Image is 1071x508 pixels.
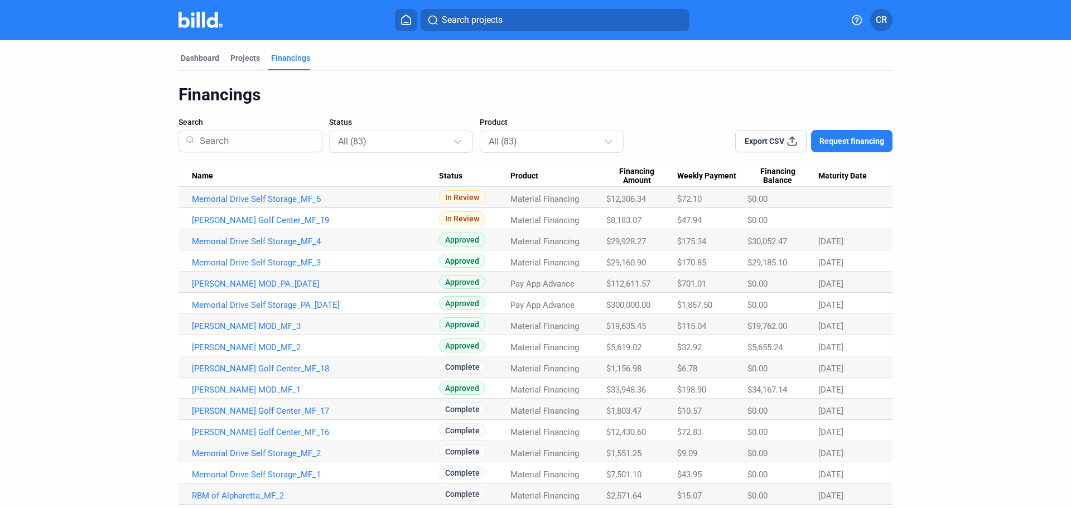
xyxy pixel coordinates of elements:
[192,385,439,395] a: [PERSON_NAME] MOD_MF_1
[818,448,843,458] span: [DATE]
[677,171,736,181] span: Weekly Payment
[677,194,702,204] span: $72.10
[421,9,689,31] button: Search projects
[747,279,768,289] span: $0.00
[489,136,517,147] mat-select-trigger: All (83)
[439,402,486,416] span: Complete
[192,171,439,181] div: Name
[677,258,706,268] span: $170.85
[818,470,843,480] span: [DATE]
[439,423,486,437] span: Complete
[192,236,439,246] a: Memorial Drive Self Storage_MF_4
[439,211,485,225] span: In Review
[192,406,439,416] a: [PERSON_NAME] Golf Center_MF_17
[606,258,646,268] span: $29,160.90
[606,194,646,204] span: $12,306.34
[747,385,787,395] span: $34,167.14
[178,84,893,105] div: Financings
[195,127,315,156] input: Search
[677,470,702,480] span: $43.95
[510,491,579,501] span: Material Financing
[818,342,843,352] span: [DATE]
[178,12,223,28] img: Billd Company Logo
[606,427,646,437] span: $12,430.60
[606,300,650,310] span: $300,000.00
[439,487,486,501] span: Complete
[192,364,439,374] a: [PERSON_NAME] Golf Center_MF_18
[747,427,768,437] span: $0.00
[747,448,768,458] span: $0.00
[192,215,439,225] a: [PERSON_NAME] Golf Center_MF_19
[510,236,579,246] span: Material Financing
[606,279,650,289] span: $112,611.57
[178,117,203,128] span: Search
[606,215,641,225] span: $8,183.07
[735,130,807,152] button: Export CSV
[606,448,641,458] span: $1,551.25
[677,321,706,331] span: $115.04
[510,385,579,395] span: Material Financing
[818,364,843,374] span: [DATE]
[230,52,260,64] div: Projects
[677,300,712,310] span: $1,867.50
[439,233,485,246] span: Approved
[439,360,486,374] span: Complete
[606,364,641,374] span: $1,156.98
[510,194,579,204] span: Material Financing
[439,381,485,395] span: Approved
[192,171,213,181] span: Name
[818,236,843,246] span: [DATE]
[747,364,768,374] span: $0.00
[439,338,485,352] span: Approved
[510,406,579,416] span: Material Financing
[192,321,439,331] a: [PERSON_NAME] MOD_MF_3
[677,364,697,374] span: $6.78
[606,321,646,331] span: $19,635.45
[747,194,768,204] span: $0.00
[606,342,641,352] span: $5,619.02
[439,466,486,480] span: Complete
[439,317,485,331] span: Approved
[510,171,606,181] div: Product
[439,254,485,268] span: Approved
[818,258,843,268] span: [DATE]
[677,171,747,181] div: Weekly Payment
[677,236,706,246] span: $175.34
[818,279,843,289] span: [DATE]
[192,258,439,268] a: Memorial Drive Self Storage_MF_3
[818,427,843,437] span: [DATE]
[606,236,646,246] span: $29,928.27
[181,52,219,64] div: Dashboard
[606,406,641,416] span: $1,803.47
[870,9,893,31] button: CR
[271,52,310,64] div: Financings
[510,300,575,310] span: Pay App Advance
[442,13,503,27] span: Search projects
[606,167,677,186] div: Financing Amount
[510,171,538,181] span: Product
[747,236,787,246] span: $30,052.47
[747,300,768,310] span: $0.00
[747,258,787,268] span: $29,185.10
[818,300,843,310] span: [DATE]
[192,300,439,310] a: Memorial Drive Self Storage_PA_[DATE]
[192,491,439,501] a: RBM of Alpharetta_MF_2
[192,342,439,352] a: [PERSON_NAME] MOD_MF_2
[439,444,486,458] span: Complete
[606,491,641,501] span: $2,571.64
[677,385,706,395] span: $198.90
[510,279,575,289] span: Pay App Advance
[192,470,439,480] a: Memorial Drive Self Storage_MF_1
[747,321,787,331] span: $19,762.00
[677,406,702,416] span: $10.57
[876,13,887,27] span: CR
[677,491,702,501] span: $15.07
[818,491,843,501] span: [DATE]
[747,167,808,186] span: Financing Balance
[818,321,843,331] span: [DATE]
[747,215,768,225] span: $0.00
[818,171,867,181] span: Maturity Date
[747,342,783,352] span: $5,655.24
[677,448,697,458] span: $9.09
[510,448,579,458] span: Material Financing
